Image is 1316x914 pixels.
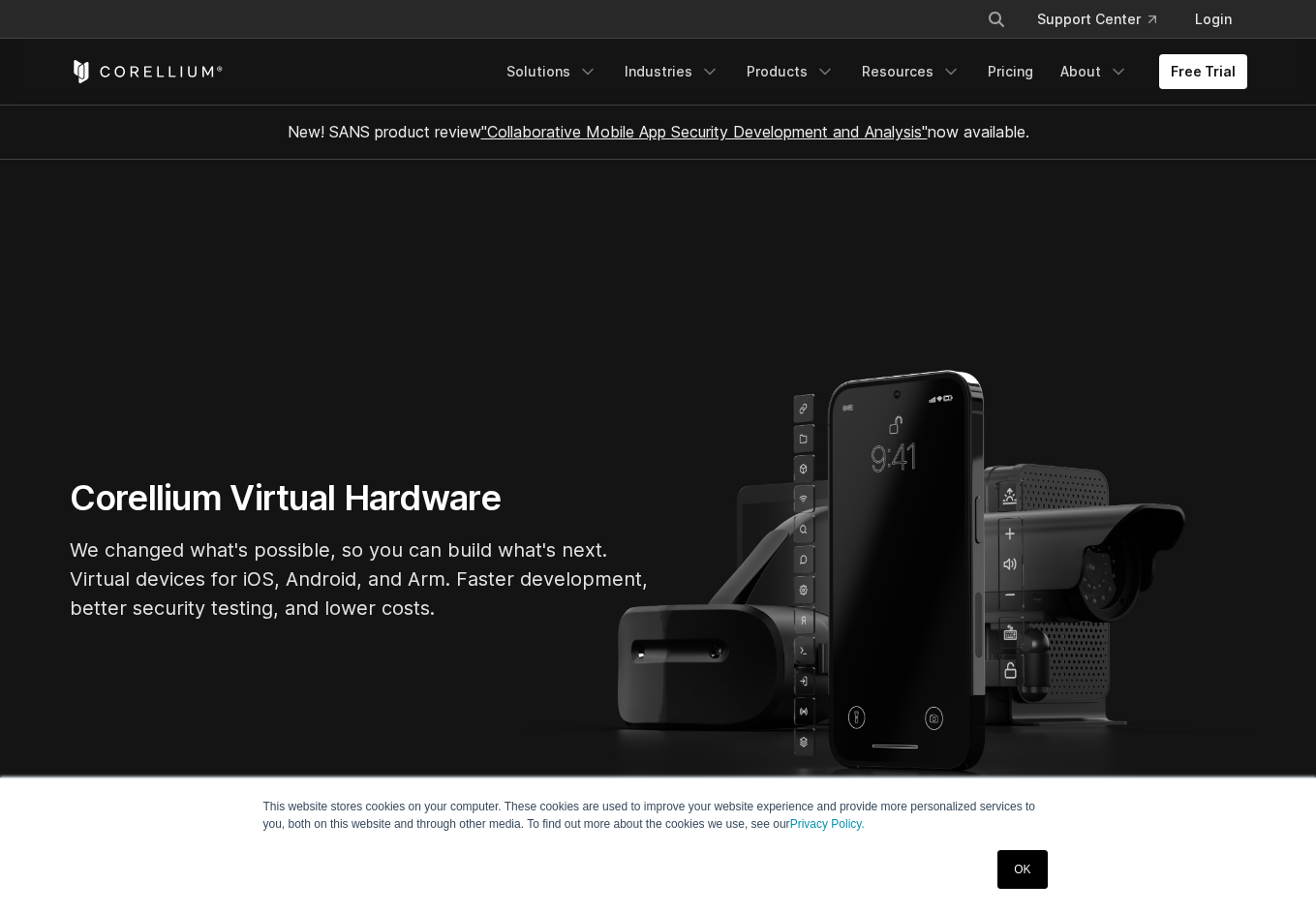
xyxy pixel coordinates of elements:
p: We changed what's possible, so you can build what's next. Virtual devices for iOS, Android, and A... [70,535,651,623]
p: This website stores cookies on your computer. These cookies are used to improve your website expe... [263,798,1054,833]
button: Search [979,2,1014,37]
a: Products [735,54,846,89]
a: Solutions [495,54,609,89]
a: Corellium Home [70,60,224,83]
a: Industries [613,54,731,89]
a: Privacy Policy. [790,817,865,831]
a: Login [1179,2,1247,37]
a: "Collaborative Mobile App Security Development and Analysis" [481,122,928,141]
a: OK [997,850,1047,889]
a: Free Trial [1159,54,1247,89]
div: Navigation Menu [964,2,1247,37]
h1: Corellium Virtual Hardware [70,476,651,520]
a: Support Center [1022,2,1172,37]
a: Resources [850,54,972,89]
span: New! SANS product review now available. [288,122,1029,141]
div: Navigation Menu [495,54,1247,89]
a: Pricing [976,54,1045,89]
a: About [1049,54,1140,89]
